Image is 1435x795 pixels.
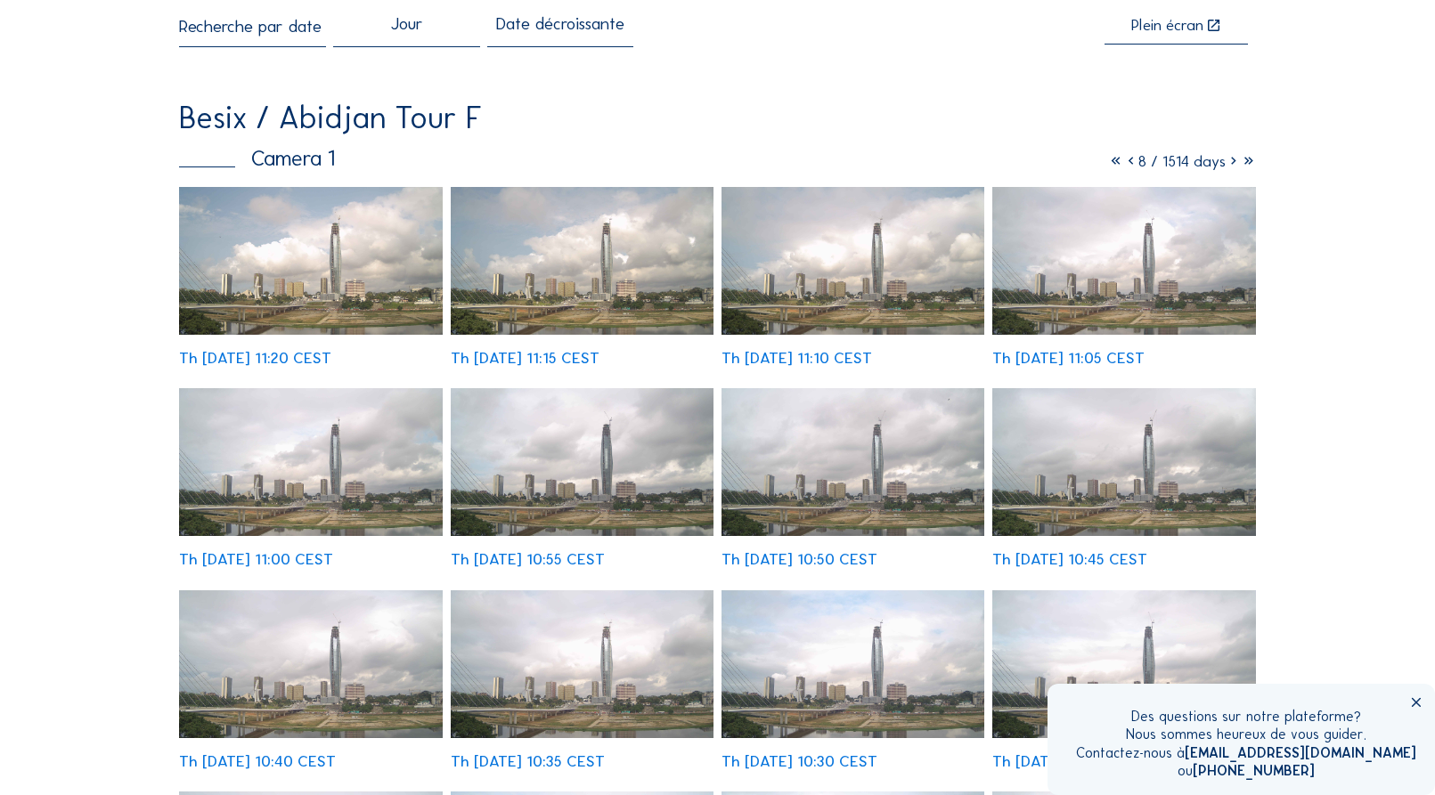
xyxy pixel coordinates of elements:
[722,187,985,335] img: image_52560756
[179,351,331,366] div: Th [DATE] 11:20 CEST
[451,187,714,335] img: image_52560838
[722,590,985,738] img: image_52559622
[1185,744,1416,761] a: [EMAIL_ADDRESS][DOMAIN_NAME]
[1193,762,1315,779] a: [PHONE_NUMBER]
[992,590,1256,738] img: image_52559507
[1131,18,1203,34] div: Plein écran
[487,16,633,47] div: Date décroissante
[992,351,1145,366] div: Th [DATE] 11:05 CEST
[390,16,423,48] div: Jour
[992,388,1256,536] img: image_52560025
[1138,151,1226,171] span: 8 / 1514 days
[722,351,872,366] div: Th [DATE] 11:10 CEST
[179,102,482,134] div: Besix / Abidjan Tour F
[722,388,985,536] img: image_52560234
[179,552,333,567] div: Th [DATE] 11:00 CEST
[451,351,599,366] div: Th [DATE] 11:15 CEST
[451,552,605,567] div: Th [DATE] 10:55 CEST
[1076,708,1416,726] div: Des questions sur notre plateforme?
[1076,762,1416,780] div: ou
[179,754,336,769] div: Th [DATE] 10:40 CEST
[992,187,1256,335] img: image_52560533
[179,590,443,738] img: image_52559952
[992,552,1147,567] div: Th [DATE] 10:45 CEST
[451,754,605,769] div: Th [DATE] 10:35 CEST
[496,16,624,48] div: Date décroissante
[451,590,714,738] img: image_52559840
[179,148,335,169] div: Camera 1
[179,388,443,536] img: image_52560462
[179,16,325,37] input: Recherche par date 󰅀
[1076,726,1416,743] div: Nous sommes heureux de vous guider.
[992,754,1146,769] div: Th [DATE] 10:25 CEST
[179,187,443,335] img: image_52560909
[1076,744,1416,762] div: Contactez-nous à
[722,552,877,567] div: Th [DATE] 10:50 CEST
[333,16,479,47] div: Jour
[451,388,714,536] img: image_52560346
[722,754,877,769] div: Th [DATE] 10:30 CEST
